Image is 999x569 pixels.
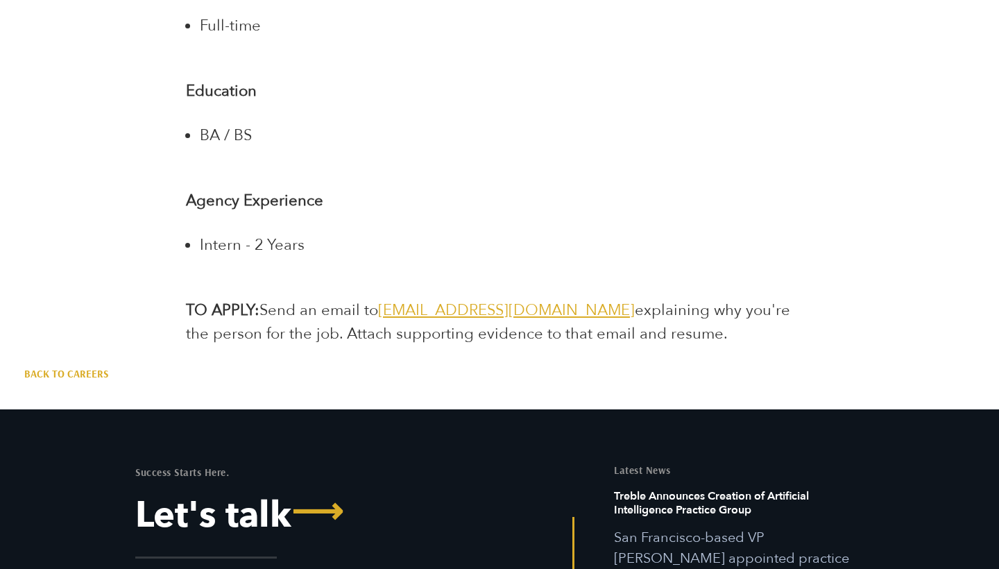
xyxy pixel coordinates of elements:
mark: Success Starts Here. [135,466,229,479]
strong: Education [186,80,257,101]
a: [EMAIL_ADDRESS][DOMAIN_NAME] [378,300,635,321]
strong: Agency Experience [186,190,323,211]
li: Full-time [200,14,812,37]
a: Back to Careers [24,367,108,381]
a: Let's Talk [135,498,489,534]
b: TO APPLY: [186,300,259,321]
span: ⟶ [291,494,343,530]
li: BA / BS [200,124,812,147]
h5: Latest News [614,465,864,475]
span: Send an email to [259,300,378,321]
li: Intern - 2 Years [200,233,812,257]
h6: Treble Announces Creation of Artificial Intelligence Practice Group [614,489,864,527]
